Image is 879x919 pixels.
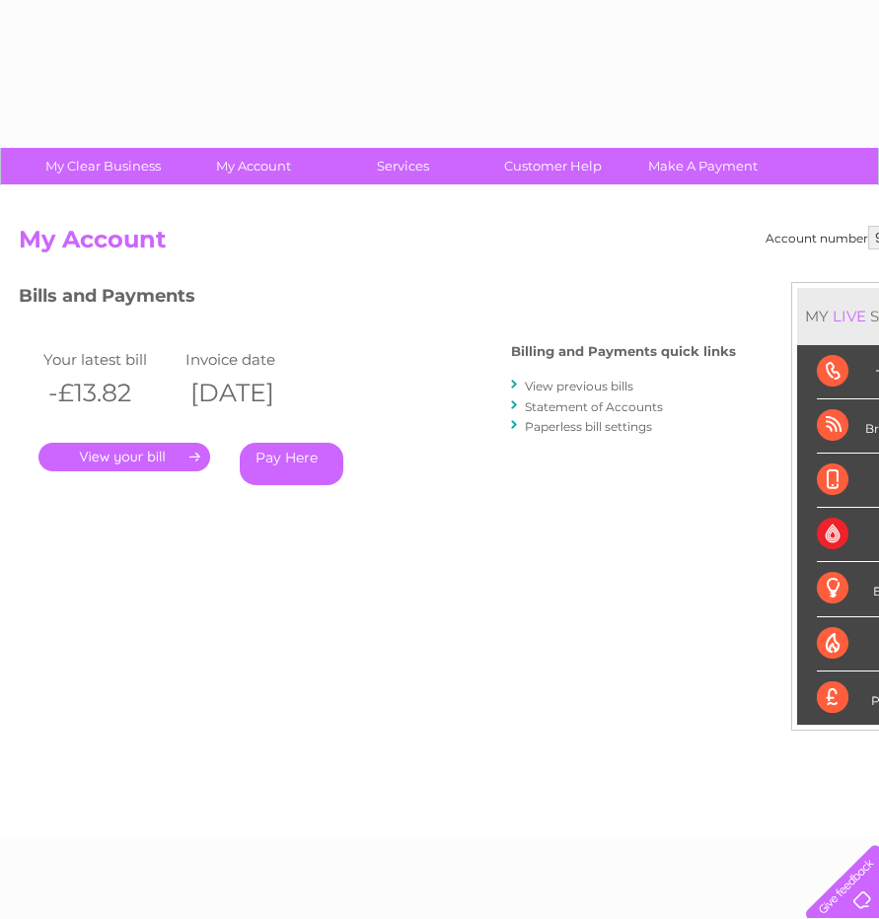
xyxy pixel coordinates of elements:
a: Statement of Accounts [525,399,663,414]
a: My Clear Business [22,148,184,184]
th: [DATE] [181,373,323,413]
th: -£13.82 [38,373,181,413]
a: View previous bills [525,379,633,393]
td: Your latest bill [38,346,181,373]
a: Services [322,148,484,184]
h3: Bills and Payments [19,282,736,317]
h4: Billing and Payments quick links [511,344,736,359]
a: Paperless bill settings [525,419,652,434]
td: Invoice date [181,346,323,373]
div: LIVE [829,307,870,325]
a: Customer Help [472,148,634,184]
a: Pay Here [240,443,343,485]
a: My Account [172,148,334,184]
a: . [38,443,210,471]
a: Make A Payment [622,148,784,184]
